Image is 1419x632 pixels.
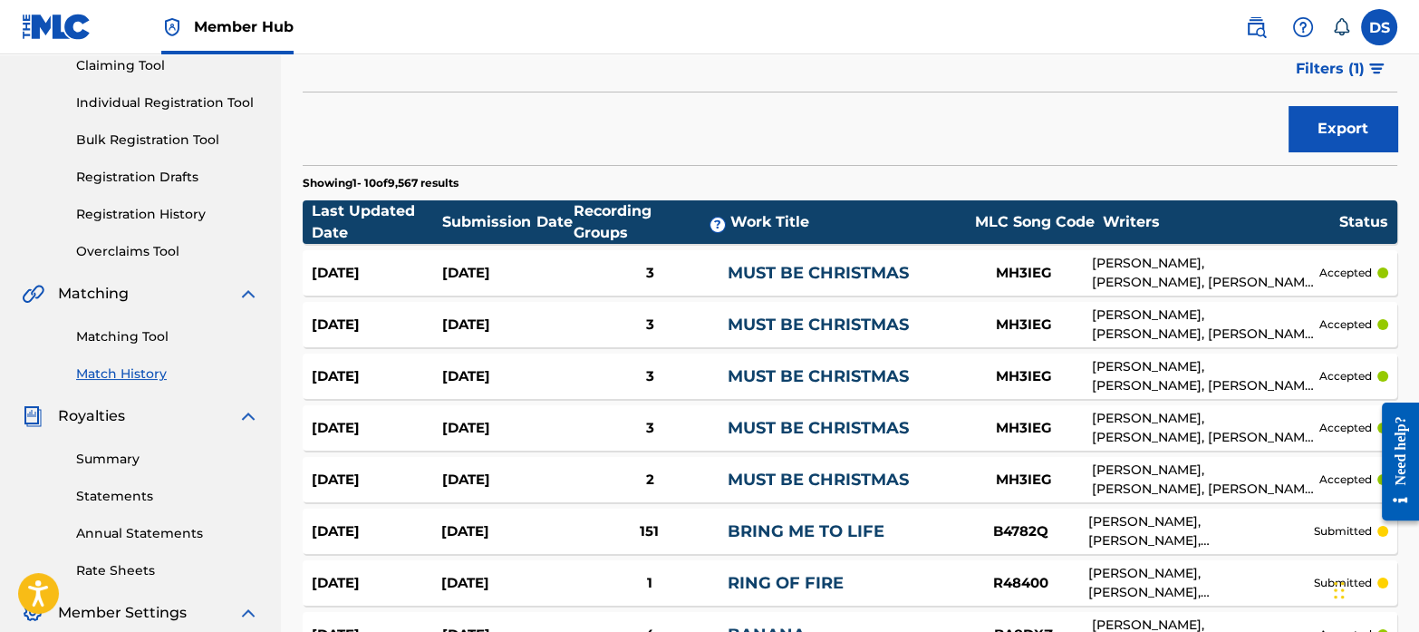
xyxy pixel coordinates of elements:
[76,450,259,469] a: Summary
[728,315,909,335] a: MUST BE CHRISTMAS
[312,521,441,542] div: [DATE]
[1332,18,1350,36] div: Notifications
[22,14,92,40] img: MLC Logo
[76,561,259,580] a: Rate Sheets
[1088,564,1314,602] div: [PERSON_NAME], [PERSON_NAME], [PERSON_NAME], [PERSON_NAME]
[76,168,259,187] a: Registration Drafts
[76,327,259,346] a: Matching Tool
[1314,575,1372,591] p: submitted
[76,131,259,150] a: Bulk Registration Tool
[22,405,43,427] img: Royalties
[1289,106,1397,151] button: Export
[967,211,1103,233] div: MLC Song Code
[955,315,1091,335] div: MH3IEG
[728,366,909,386] a: MUST BE CHRISTMAS
[312,418,442,439] div: [DATE]
[76,524,259,543] a: Annual Statements
[728,263,909,283] a: MUST BE CHRISTMAS
[955,470,1091,491] div: MH3IEG
[1245,16,1267,38] img: search
[952,521,1088,542] div: B4782Q
[76,93,259,112] a: Individual Registration Tool
[1319,316,1372,333] p: accepted
[1319,420,1372,436] p: accepted
[237,602,259,624] img: expand
[312,263,442,284] div: [DATE]
[312,573,441,594] div: [DATE]
[76,56,259,75] a: Claiming Tool
[728,521,884,541] a: BRING ME TO LIFE
[1292,16,1314,38] img: help
[572,573,728,594] div: 1
[1319,368,1372,384] p: accepted
[572,521,728,542] div: 151
[161,16,183,38] img: Top Rightsholder
[572,263,728,284] div: 3
[1091,254,1319,292] div: [PERSON_NAME], [PERSON_NAME], [PERSON_NAME] [PERSON_NAME]
[1361,9,1397,45] div: User Menu
[728,573,844,593] a: RING OF FIRE
[58,405,125,427] span: Royalties
[442,470,573,491] div: [DATE]
[1369,63,1385,74] img: filter
[441,573,571,594] div: [DATE]
[22,283,44,305] img: Matching
[312,200,442,244] div: Last Updated Date
[728,470,909,490] a: MUST BE CHRISTMAS
[76,487,259,506] a: Statements
[441,521,571,542] div: [DATE]
[76,242,259,261] a: Overclaims Tool
[1296,58,1365,80] span: Filters ( 1 )
[1088,512,1314,550] div: [PERSON_NAME], [PERSON_NAME], [PERSON_NAME]
[1285,46,1397,92] button: Filters (1)
[312,366,442,387] div: [DATE]
[1091,357,1319,395] div: [PERSON_NAME], [PERSON_NAME], [PERSON_NAME] [PERSON_NAME]
[955,418,1091,439] div: MH3IEG
[76,205,259,224] a: Registration History
[442,366,573,387] div: [DATE]
[1328,545,1419,632] iframe: Chat Widget
[952,573,1088,594] div: R48400
[237,405,259,427] img: expand
[1091,409,1319,447] div: [PERSON_NAME], [PERSON_NAME], [PERSON_NAME] [PERSON_NAME]
[312,470,442,491] div: [DATE]
[574,200,730,244] div: Recording Groups
[442,263,573,284] div: [DATE]
[728,418,909,438] a: MUST BE CHRISTMAS
[303,175,459,191] p: Showing 1 - 10 of 9,567 results
[1314,523,1372,540] p: submitted
[572,315,728,335] div: 3
[1319,472,1372,488] p: accepted
[194,16,294,37] span: Member Hub
[730,211,967,233] div: Work Title
[237,283,259,305] img: expand
[572,418,728,439] div: 3
[1103,211,1339,233] div: Writers
[442,418,573,439] div: [DATE]
[955,263,1091,284] div: MH3IEG
[1339,211,1388,233] div: Status
[1319,265,1372,281] p: accepted
[1091,461,1319,499] div: [PERSON_NAME], [PERSON_NAME], [PERSON_NAME] [PERSON_NAME]
[58,283,129,305] span: Matching
[58,602,187,624] span: Member Settings
[1285,9,1321,45] div: Help
[312,315,442,335] div: [DATE]
[1368,388,1419,534] iframe: Resource Center
[1091,306,1319,344] div: [PERSON_NAME], [PERSON_NAME], [PERSON_NAME] [PERSON_NAME]
[955,366,1091,387] div: MH3IEG
[572,366,728,387] div: 3
[442,315,573,335] div: [DATE]
[442,211,573,233] div: Submission Date
[1334,563,1345,617] div: Drag
[1238,9,1274,45] a: Public Search
[572,470,728,491] div: 2
[710,218,725,232] span: ?
[76,365,259,384] a: Match History
[22,602,43,624] img: Member Settings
